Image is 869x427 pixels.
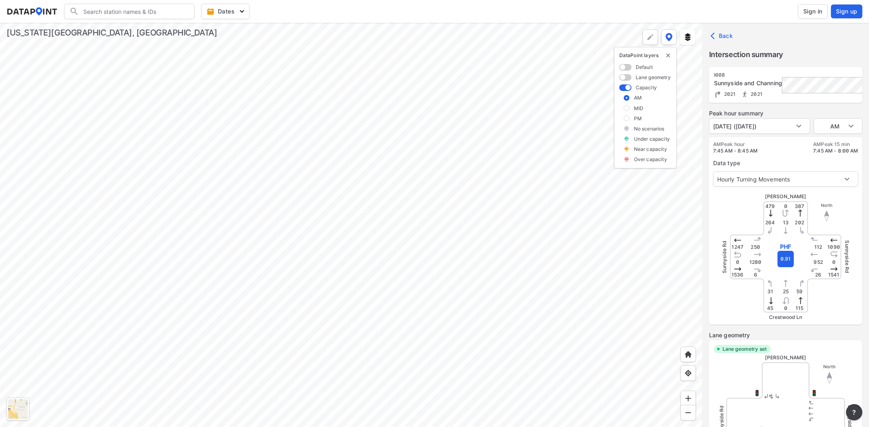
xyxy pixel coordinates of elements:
[803,7,822,15] span: Sign in
[829,4,862,18] a: Sign up
[636,84,657,91] label: Capacity
[7,27,217,38] div: [US_STATE][GEOGRAPHIC_DATA], [GEOGRAPHIC_DATA]
[238,7,246,15] img: 5YPKRKmlfpI5mqlR8AD95paCi+0kK1fRFDJSaMmawlwaeJcJwk9O2fotCW5ve9gAAAAASUVORK5CYII=
[634,125,665,132] label: No scenarios
[634,115,642,122] label: PM
[634,146,667,153] label: Near capacity
[680,29,696,45] button: External layers
[624,156,630,163] img: over_capacity.08ff379b.svg
[709,118,810,134] div: [DATE] ([DATE])
[851,407,858,417] span: ?
[709,331,862,339] label: Lane geometry
[634,135,670,142] label: Under capacity
[681,347,696,362] div: Home
[813,148,858,154] span: 7:45 AM - 8:00 AM
[765,193,807,199] span: [PERSON_NAME]
[681,391,696,406] div: Zoom in
[208,7,244,15] span: Dates
[201,4,250,19] button: Dates
[681,405,696,420] div: Zoom out
[636,74,671,81] label: Lane geometry
[665,52,672,59] img: close-external-leyer.3061a1c7.svg
[681,365,696,381] div: View my location
[624,146,630,153] img: near_capacity.5a45b545.svg
[749,91,763,97] span: 2021
[643,29,658,45] div: Polygon tool
[741,90,749,98] img: Pedestrian count
[684,350,692,358] img: +XpAUvaXAN7GudzAAAAAElFTkSuQmCC
[713,171,858,187] div: Hourly Turning Movements
[714,79,782,87] div: Sunnyside and Channing
[709,29,736,42] button: Back
[619,52,672,59] p: DataPoint layers
[7,398,29,420] div: Toggle basemap
[684,394,692,403] img: ZvzfEJKXnyWIrJytrsY285QMwk63cM6Drc+sIAAAAASUVORK5CYII=
[634,105,643,112] label: MID
[831,4,862,18] button: Sign up
[646,33,654,41] img: +Dz8AAAAASUVORK5CYII=
[665,52,672,59] button: delete
[765,354,807,361] span: [PERSON_NAME]
[709,49,862,60] label: Intersection summary
[684,369,692,377] img: zeq5HYn9AnE9l6UmnFLPAAAAAElFTkSuQmCC
[714,72,782,78] div: I008
[636,64,653,71] label: Default
[709,109,862,117] label: Peak hour summary
[796,4,829,19] a: Sign in
[814,118,862,134] div: AM
[684,409,692,417] img: MAAAAAElFTkSuQmCC
[723,346,767,352] label: Lane geometry set
[634,94,642,101] label: AM
[846,404,862,420] button: more
[721,241,727,274] span: Sunnyside Rd
[713,141,758,148] label: AM Peak hour
[624,135,630,142] img: under_capacity.2e0ab81b.svg
[798,4,828,19] button: Sign in
[79,5,189,18] input: Search
[722,91,736,97] span: 2021
[684,33,692,41] img: layers.ee07997e.svg
[844,241,850,274] span: Sunnyside Rd
[714,90,722,98] img: Turning count
[836,7,858,15] span: Sign up
[624,125,630,132] img: not_set.07d1b9ed.svg
[665,33,673,41] img: data-point-layers.37681fc9.svg
[813,141,858,148] label: AM Peak 15 min
[634,156,667,163] label: Over capacity
[712,32,733,40] span: Back
[206,7,215,15] img: calendar-gold.39a51dde.svg
[7,7,58,15] img: dataPointLogo.9353c09d.svg
[713,148,758,154] span: 7:45 AM - 8:45 AM
[713,159,858,167] label: Data type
